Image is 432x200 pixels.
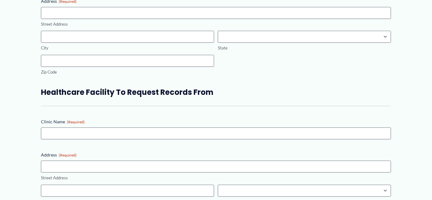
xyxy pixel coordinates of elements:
[41,152,77,158] legend: Address
[59,153,77,157] span: (Required)
[218,45,391,51] label: State
[41,45,214,51] label: City
[41,119,391,125] label: Clinic Name
[41,69,214,75] label: Zip Code
[67,120,85,124] span: (Required)
[41,175,391,181] label: Street Address
[41,87,391,97] h3: Healthcare Facility to request records from
[41,21,391,27] label: Street Address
